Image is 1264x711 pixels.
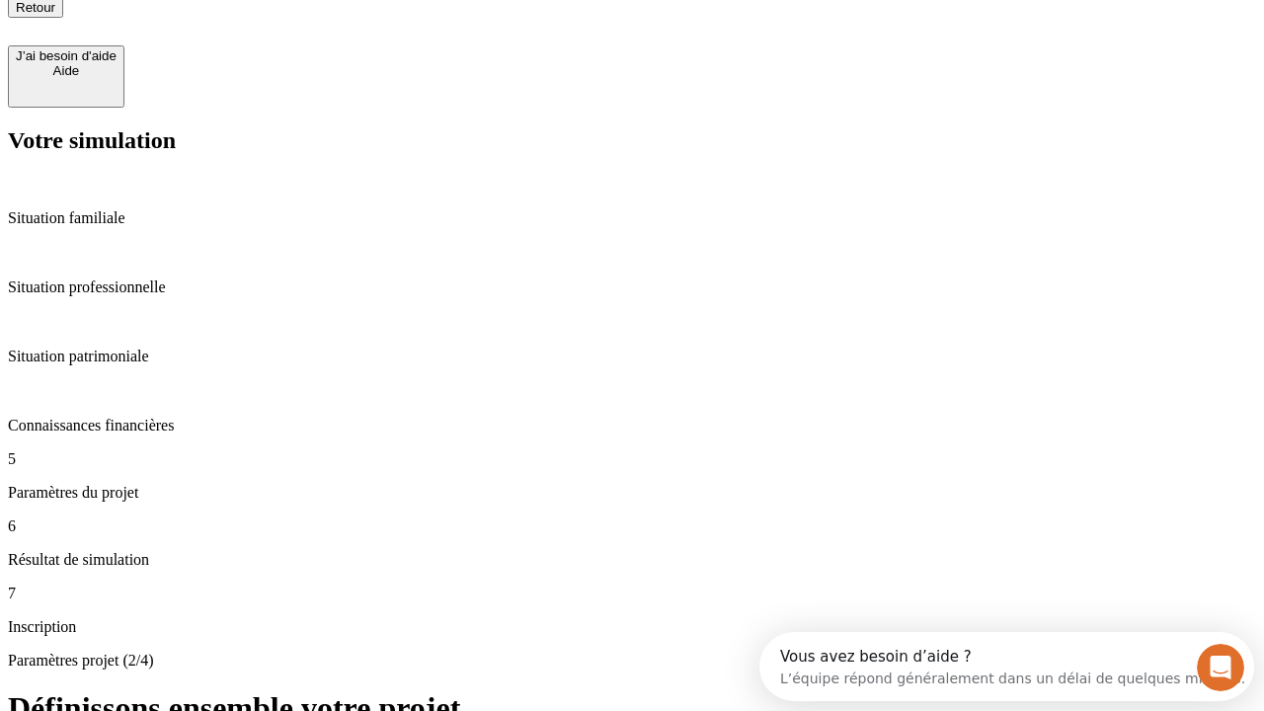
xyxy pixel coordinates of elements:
p: Situation familiale [8,209,1256,227]
p: 6 [8,517,1256,535]
h2: Votre simulation [8,127,1256,154]
div: Ouvrir le Messenger Intercom [8,8,544,62]
p: Résultat de simulation [8,551,1256,569]
p: Paramètres du projet [8,484,1256,502]
div: Vous avez besoin d’aide ? [21,17,486,33]
button: J’ai besoin d'aideAide [8,45,124,108]
p: Inscription [8,618,1256,636]
p: 5 [8,450,1256,468]
iframe: Intercom live chat [1197,644,1244,691]
div: L’équipe répond généralement dans un délai de quelques minutes. [21,33,486,53]
p: Connaissances financières [8,417,1256,434]
p: 7 [8,585,1256,602]
div: J’ai besoin d'aide [16,48,117,63]
div: Aide [16,63,117,78]
iframe: Intercom live chat discovery launcher [759,632,1254,701]
p: Situation professionnelle [8,278,1256,296]
p: Paramètres projet (2/4) [8,652,1256,670]
p: Situation patrimoniale [8,348,1256,365]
